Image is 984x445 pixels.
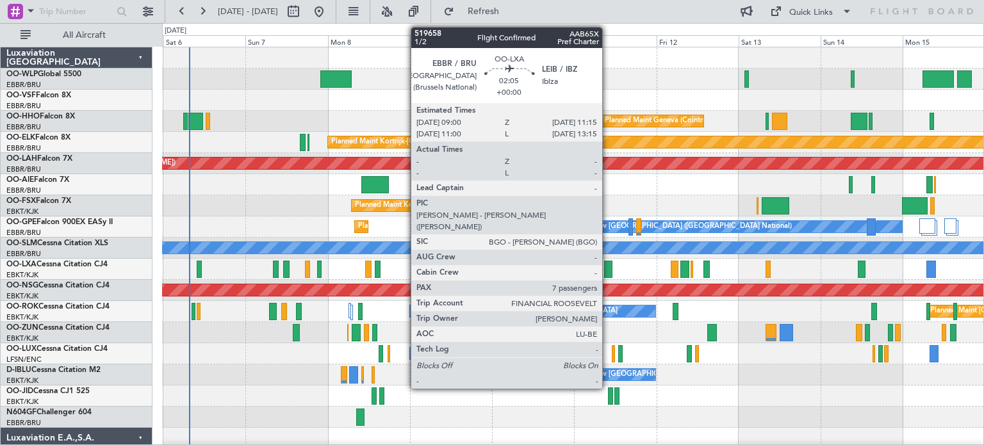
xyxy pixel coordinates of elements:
[6,122,41,132] a: EBBR/BRU
[6,239,37,247] span: OO-SLM
[6,303,38,311] span: OO-ROK
[470,259,701,279] div: Planned Maint [GEOGRAPHIC_DATA] ([GEOGRAPHIC_DATA] National)
[6,261,108,268] a: OO-LXACessna Citation CJ4
[6,218,113,226] a: OO-GPEFalcon 900EX EASy II
[6,324,38,332] span: OO-ZUN
[6,70,81,78] a: OO-WLPGlobal 5500
[6,134,35,142] span: OO-ELK
[6,197,71,205] a: OO-FSXFalcon 7X
[6,92,36,99] span: OO-VSF
[6,176,69,184] a: OO-AIEFalcon 7X
[764,1,858,22] button: Quick Links
[410,35,492,47] div: Tue 9
[413,344,567,363] div: No Crew [PERSON_NAME] ([PERSON_NAME])
[6,397,38,407] a: EBKT/KJK
[6,70,38,78] span: OO-WLP
[6,239,108,247] a: OO-SLMCessna Citation XLS
[6,387,90,395] a: OO-JIDCessna CJ1 525
[355,196,504,215] div: Planned Maint Kortrijk-[GEOGRAPHIC_DATA]
[6,197,36,205] span: OO-FSX
[6,312,38,322] a: EBKT/KJK
[6,155,37,163] span: OO-LAH
[6,143,41,153] a: EBBR/BRU
[442,69,534,88] div: Planned Maint Milan (Linate)
[6,270,38,280] a: EBKT/KJK
[6,387,33,395] span: OO-JID
[33,31,135,40] span: All Aircraft
[457,7,511,16] span: Refresh
[413,302,618,321] div: A/C Unavailable [GEOGRAPHIC_DATA]-[GEOGRAPHIC_DATA]
[574,35,656,47] div: Thu 11
[6,155,72,163] a: OO-LAHFalcon 7X
[605,111,710,131] div: Planned Maint Geneva (Cointrin)
[657,35,739,47] div: Fri 12
[6,355,42,364] a: LFSN/ENC
[6,409,37,416] span: N604GF
[6,291,38,301] a: EBKT/KJK
[6,282,38,289] span: OO-NSG
[6,366,31,374] span: D-IBLU
[328,35,410,47] div: Mon 8
[739,35,821,47] div: Sat 13
[6,345,108,353] a: OO-LUXCessna Citation CJ4
[577,365,792,384] div: No Crew [GEOGRAPHIC_DATA] ([GEOGRAPHIC_DATA] National)
[6,345,37,353] span: OO-LUX
[6,366,101,374] a: D-IBLUCessna Citation M2
[6,101,41,111] a: EBBR/BRU
[218,6,278,17] span: [DATE] - [DATE]
[6,165,41,174] a: EBBR/BRU
[6,282,110,289] a: OO-NSGCessna Citation CJ4
[163,35,245,47] div: Sat 6
[438,1,514,22] button: Refresh
[789,6,833,19] div: Quick Links
[6,324,110,332] a: OO-ZUNCessna Citation CJ4
[577,217,792,236] div: No Crew [GEOGRAPHIC_DATA] ([GEOGRAPHIC_DATA] National)
[165,26,186,36] div: [DATE]
[14,25,139,45] button: All Aircraft
[6,176,34,184] span: OO-AIE
[358,217,590,236] div: Planned Maint [GEOGRAPHIC_DATA] ([GEOGRAPHIC_DATA] National)
[245,35,327,47] div: Sun 7
[331,133,480,152] div: Planned Maint Kortrijk-[GEOGRAPHIC_DATA]
[6,218,37,226] span: OO-GPE
[6,228,41,238] a: EBBR/BRU
[6,418,41,428] a: EBBR/BRU
[6,303,110,311] a: OO-ROKCessna Citation CJ4
[492,35,574,47] div: Wed 10
[6,186,41,195] a: EBBR/BRU
[821,35,903,47] div: Sun 14
[6,134,70,142] a: OO-ELKFalcon 8X
[6,261,37,268] span: OO-LXA
[6,334,38,343] a: EBKT/KJK
[6,113,40,120] span: OO-HHO
[6,80,41,90] a: EBBR/BRU
[6,92,71,99] a: OO-VSFFalcon 8X
[6,376,38,385] a: EBKT/KJK
[6,207,38,216] a: EBKT/KJK
[6,249,41,259] a: EBBR/BRU
[6,113,75,120] a: OO-HHOFalcon 8X
[39,2,113,21] input: Trip Number
[6,409,92,416] a: N604GFChallenger 604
